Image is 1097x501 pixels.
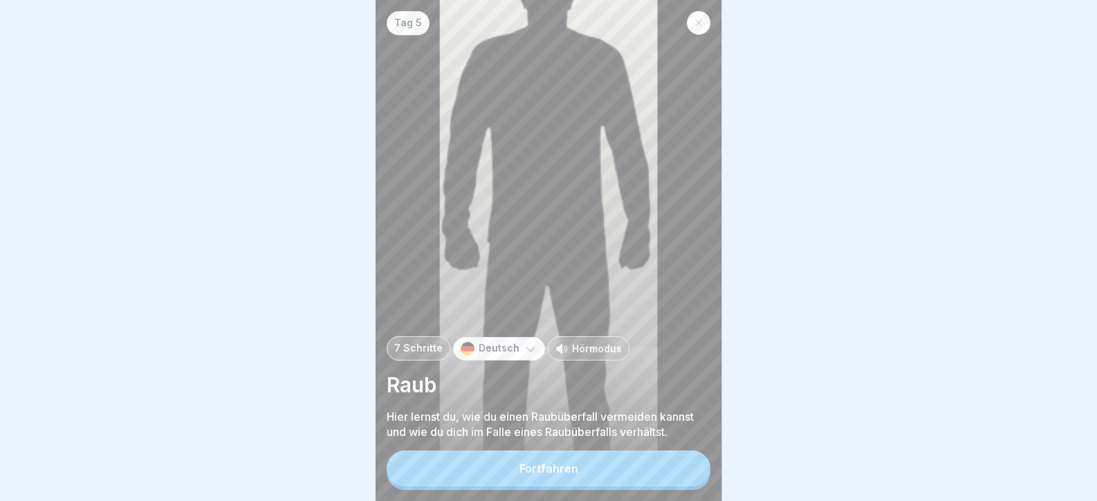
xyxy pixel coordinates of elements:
[394,343,443,354] p: 7 Schritte
[479,343,519,354] p: Deutsch
[394,17,422,29] p: Tag 5
[387,372,710,398] p: Raub
[387,409,710,439] p: Hier lernst du, wie du einen Raubüberfall vermeiden kannst und wie du dich im Falle eines Raubübe...
[519,462,578,475] div: Fortfahren
[387,450,710,486] button: Fortfahren
[572,341,622,356] p: Hörmodus
[461,342,474,356] img: de.svg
